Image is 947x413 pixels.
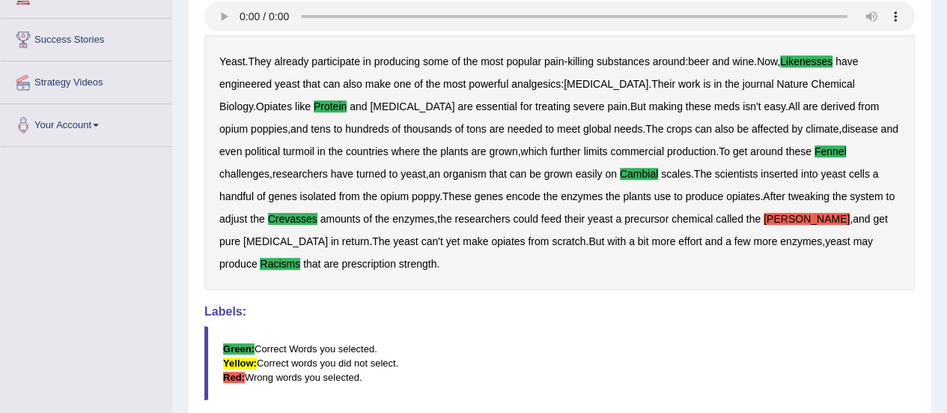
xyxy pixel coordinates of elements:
[780,55,832,67] b: likenesses
[726,190,760,202] b: opiates
[311,123,330,135] b: tens
[204,35,915,290] div: . - : . , : . . . . , . , , . , , . . . , , . . , .
[753,235,777,247] b: more
[757,55,777,67] b: Now
[725,235,731,247] b: a
[250,213,264,225] b: the
[742,78,773,90] b: journal
[583,145,607,157] b: limits
[734,235,751,247] b: few
[849,168,870,180] b: cells
[375,213,389,225] b: the
[1,104,171,142] a: Your Account
[489,123,504,135] b: are
[303,258,320,270] b: that
[356,168,386,180] b: turned
[463,55,478,67] b: the
[342,235,370,247] b: return
[638,235,649,247] b: bit
[873,168,879,180] b: a
[835,55,858,67] b: have
[219,55,246,67] b: Yeast
[666,123,692,135] b: crops
[552,235,585,247] b: scratch
[811,78,854,90] b: Chemical
[508,123,543,135] b: needed
[471,145,486,157] b: are
[219,190,254,202] b: handful
[623,190,651,202] b: plants
[732,55,754,67] b: wine
[260,258,300,270] b: racisms
[535,100,570,112] b: treating
[257,190,266,202] b: of
[223,372,245,383] b: Red:
[363,190,377,202] b: the
[561,190,603,202] b: enzymes
[776,78,808,90] b: Nature
[251,123,287,135] b: poppies
[331,168,353,180] b: have
[423,145,437,157] b: the
[339,190,360,202] b: from
[763,190,785,202] b: After
[274,55,308,67] b: already
[372,235,390,247] b: The
[421,235,443,247] b: can't
[454,213,510,225] b: researchers
[649,100,683,112] b: making
[801,168,818,180] b: into
[645,123,663,135] b: The
[295,100,311,112] b: like
[283,145,314,157] b: turmoil
[764,213,850,225] b: [PERSON_NAME]
[399,258,437,270] b: strength
[374,55,421,67] b: producing
[256,100,292,112] b: Opiates
[573,100,604,112] b: severe
[268,213,317,225] b: crevasses
[363,213,372,225] b: of
[443,78,466,90] b: most
[428,168,440,180] b: an
[466,123,486,135] b: tons
[688,55,709,67] b: beer
[597,55,650,67] b: substances
[275,78,299,90] b: yeast
[661,168,691,180] b: scales
[588,235,604,247] b: But
[457,100,472,112] b: are
[392,145,420,157] b: where
[437,213,451,225] b: the
[317,145,326,157] b: in
[780,235,822,247] b: enzymes
[715,168,758,180] b: scientists
[791,123,803,135] b: by
[245,145,280,157] b: political
[764,100,785,112] b: easy
[248,55,271,67] b: They
[223,358,257,369] b: Yellow:
[610,145,664,157] b: commercial
[725,78,739,90] b: the
[506,190,541,202] b: encode
[365,78,391,90] b: make
[334,123,343,135] b: to
[491,235,525,247] b: opiates
[651,78,675,90] b: Their
[392,123,401,135] b: of
[350,100,367,112] b: and
[268,190,296,202] b: genes
[588,213,612,225] b: yeast
[219,100,253,112] b: Biology
[528,235,549,247] b: from
[520,100,532,112] b: for
[204,326,915,400] blockquote: Correct Words you selected. Correct words you did not select. Wrong words you selected.
[678,235,702,247] b: effort
[620,168,658,180] b: cambial
[667,145,716,157] b: production
[672,213,713,225] b: chemical
[825,235,850,247] b: yeast
[743,100,761,112] b: isn't
[614,123,642,135] b: needs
